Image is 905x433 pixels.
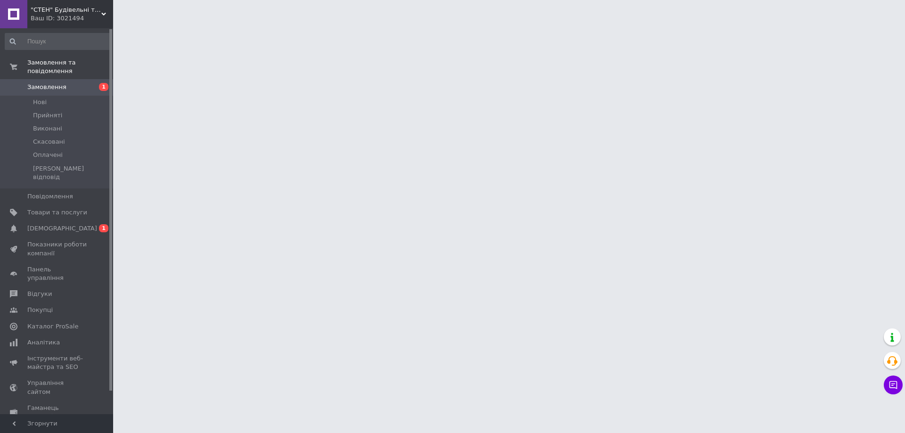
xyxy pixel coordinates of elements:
[33,138,65,146] span: Скасовані
[31,14,113,23] div: Ваш ID: 3021494
[33,111,62,120] span: Прийняті
[27,208,87,217] span: Товари та послуги
[27,404,87,421] span: Гаманець компанії
[99,224,108,232] span: 1
[27,322,78,331] span: Каталог ProSale
[27,192,73,201] span: Повідомлення
[27,379,87,396] span: Управління сайтом
[27,338,60,347] span: Аналітика
[27,290,52,298] span: Відгуки
[27,240,87,257] span: Показники роботи компанії
[5,33,111,50] input: Пошук
[27,306,53,314] span: Покупці
[33,124,62,133] span: Виконані
[27,83,66,91] span: Замовлення
[33,98,47,106] span: Нові
[33,151,63,159] span: Оплачені
[31,6,101,14] span: "СТЕН" Будівельні та оздоблювальні матеріали
[33,164,110,181] span: [PERSON_NAME] відповід
[27,265,87,282] span: Панель управління
[99,83,108,91] span: 1
[884,376,903,394] button: Чат з покупцем
[27,354,87,371] span: Інструменти веб-майстра та SEO
[27,224,97,233] span: [DEMOGRAPHIC_DATA]
[27,58,113,75] span: Замовлення та повідомлення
